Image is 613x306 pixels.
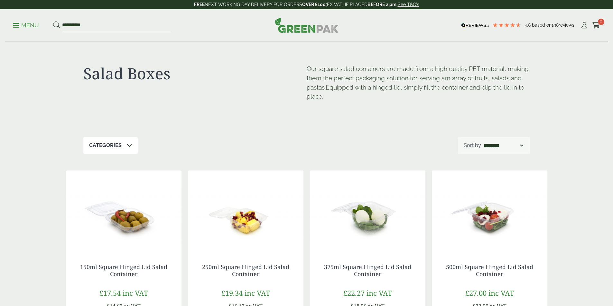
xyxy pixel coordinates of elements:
span: £22.27 [343,288,365,298]
div: 4.79 Stars [492,22,521,28]
a: 250ml Square Hinged Lid Salad Container [202,263,289,278]
strong: FREE [194,2,205,7]
strong: BEFORE 2 pm [367,2,396,7]
a: Menu [13,22,39,28]
select: Shop order [482,142,524,149]
span: reviews [559,22,574,28]
span: inc VAT [367,288,392,298]
img: REVIEWS.io [461,23,489,28]
span: 0 [598,19,604,25]
p: Menu [13,22,39,29]
span: Our square salad containers are made from a high quality PET material, making them the perfect pa... [307,65,529,91]
span: 198 [552,22,559,28]
span: £19.34 [221,288,243,298]
a: See T&C's [398,2,419,7]
i: My Account [580,22,588,29]
h1: Salad Boxes [83,64,307,83]
img: 375ml Square Hinged Salad Container open [310,170,425,251]
span: Equipped with a hinged lid, simply fill the container and clip the lid in to place. [307,84,524,100]
a: 500ml Square Hinged Lid Salad Container [446,263,533,278]
span: 4.8 [525,22,532,28]
span: £17.54 [99,288,121,298]
img: GreenPak Supplies [275,17,339,33]
img: 250ml Square Hinged Salad Container closed v2 [188,170,303,251]
img: 150ml Square Hinged Salad Container open [66,170,181,251]
i: Cart [592,22,600,29]
span: inc VAT [488,288,514,298]
span: Based on [532,22,552,28]
p: Sort by [464,142,481,149]
span: £27.00 [465,288,487,298]
strong: OVER £100 [302,2,326,7]
img: 500ml Square Hinged Salad Container open [432,170,547,251]
a: 150ml Square Hinged Lid Salad Container [80,263,167,278]
a: 0 [592,21,600,30]
span: inc VAT [123,288,148,298]
a: 375ml Square Hinged Lid Salad Container [324,263,411,278]
p: Categories [89,142,122,149]
span: inc VAT [245,288,270,298]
